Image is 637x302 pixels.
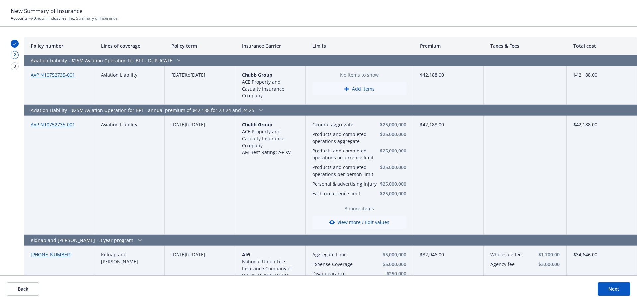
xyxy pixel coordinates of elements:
[190,72,205,78] span: [DATE]
[567,116,637,235] div: $42,188.00
[300,37,306,55] button: Resize column
[171,72,186,78] span: [DATE]
[312,164,377,178] button: Products and completed operations per person limit
[373,251,406,258] button: $5,000,000
[34,15,118,21] span: Summary of Insurance
[34,15,75,21] a: Anduril Industries, Inc.
[380,131,406,138] button: $25,000,000
[478,37,484,55] button: Resize column
[11,7,626,15] h1: New Summary of Insurance
[190,121,205,128] span: [DATE]
[484,37,567,55] div: Taxes & Fees
[312,261,371,268] button: Expense Coverage
[242,258,292,285] span: National Union Fire Insurance Company of [GEOGRAPHIC_DATA], [GEOGRAPHIC_DATA].
[312,205,406,212] span: 3 more items
[31,72,75,78] a: AAP N10752735-001
[89,37,94,55] button: Resize column
[159,37,165,55] button: Resize column
[312,71,406,78] span: No items to show
[11,62,19,70] div: 3
[373,261,406,268] button: $5,000,000
[190,251,205,258] span: [DATE]
[532,251,560,258] button: $1,700.00
[413,116,484,235] div: $42,188.00
[306,37,413,55] div: Limits
[312,190,377,197] button: Each occurrence limit
[242,128,284,149] span: ACE Property and Casualty Insurance Company
[380,147,406,154] button: $25,000,000
[312,270,371,284] button: Disappearance Investigation Expense Coverage
[11,15,28,21] a: Accounts
[312,251,371,258] button: Aggregate Limit
[490,251,530,258] button: Wholesale fee
[312,82,406,95] button: Add items
[413,37,484,55] div: Premium
[171,121,186,128] span: [DATE]
[312,180,377,187] button: Personal & advertising injury
[413,66,484,105] div: $42,188.00
[242,149,291,155] span: AM Best Rating: A+ XV
[94,116,165,235] div: Aviation Liability
[7,282,39,296] button: Back
[24,235,484,246] div: Kidnap and [PERSON_NAME] - 3 year program
[380,121,406,128] button: $25,000,000
[532,261,560,268] button: $3,000.00
[490,261,530,268] button: Agency fee
[632,37,637,55] button: Resize column
[11,51,19,59] div: 2
[567,66,637,105] div: $42,188.00
[380,190,406,197] button: $25,000,000
[312,147,377,161] button: Products and completed operations occurrence limit
[24,37,94,55] div: Policy number
[171,251,186,258] span: [DATE]
[312,121,377,128] button: General aggregate
[235,37,306,55] div: Insurance Carrier
[165,116,235,235] div: to
[242,79,284,99] span: ACE Property and Casualty Insurance Company
[561,37,567,55] button: Resize column
[598,282,630,296] button: Next
[31,251,72,258] a: [PHONE_NUMBER]
[567,37,637,55] div: Total cost
[31,121,75,128] a: AAP N10752735-001
[373,270,406,277] button: $250,000
[380,164,406,171] button: $25,000,000
[408,37,413,55] button: Resize column
[242,251,250,258] span: AIG
[94,37,165,55] div: Lines of coverage
[242,121,272,128] span: Chubb Group
[380,180,406,187] button: $25,000,000
[24,55,484,66] div: Aviation Liability - $25M Aviation Operation for BFT - DUPLICATE
[165,66,235,105] div: to
[312,216,406,229] button: View more / Edit values
[242,72,272,78] span: Chubb Group
[24,105,484,116] div: Aviation Liability - $25M Aviation Operation for BFT - annual premium of $42,188 for 23-24 and 24-25
[230,37,235,55] button: Resize column
[165,37,235,55] div: Policy term
[312,131,377,145] button: Products and completed operations aggregate
[94,66,165,105] div: Aviation Liability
